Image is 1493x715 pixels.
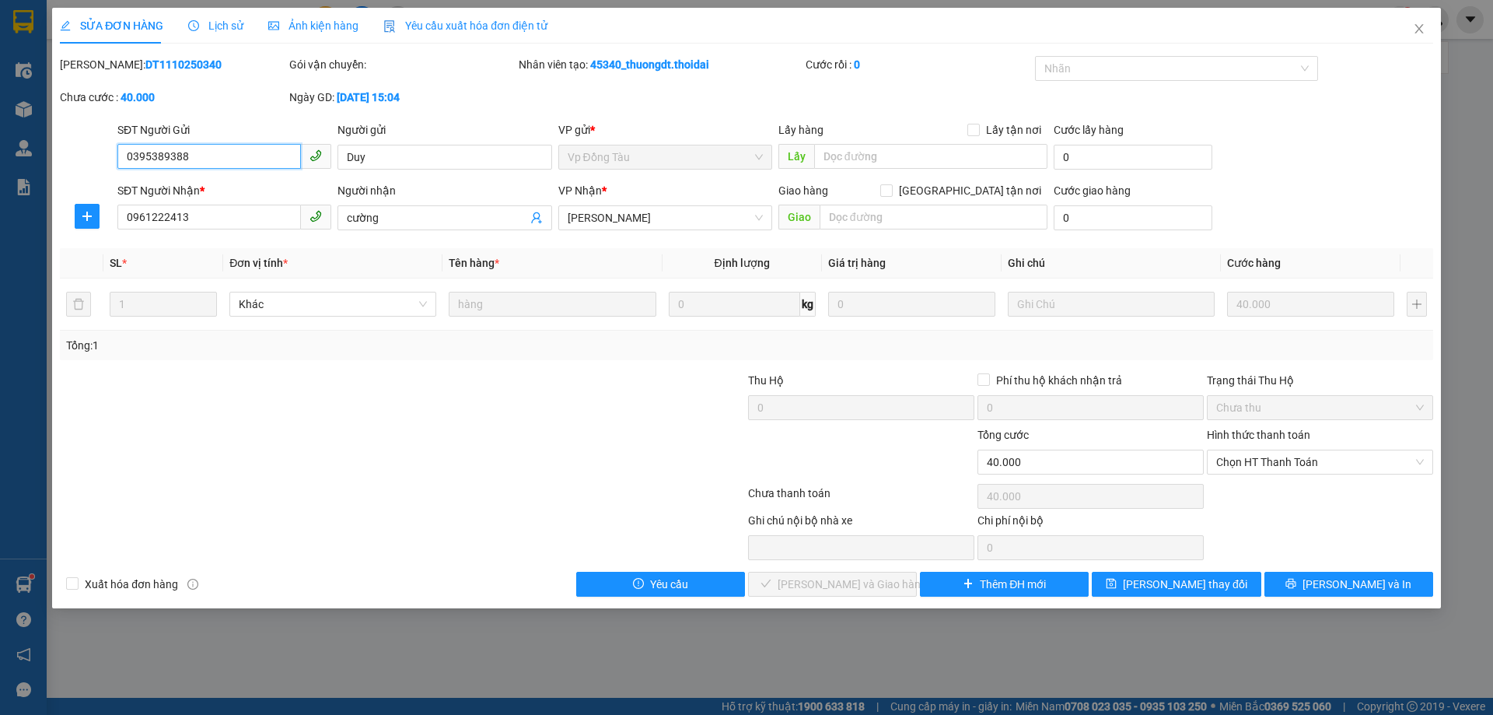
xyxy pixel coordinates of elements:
[289,89,516,106] div: Ngày GD:
[828,257,886,269] span: Giá trị hàng
[800,292,816,317] span: kg
[188,19,243,32] span: Lịch sử
[820,205,1047,230] input: Dọc đường
[1054,145,1212,170] input: Cước lấy hàng
[1216,396,1424,419] span: Chưa thu
[980,121,1047,138] span: Lấy tận nơi
[568,206,763,230] span: Lý Nhân
[5,55,9,135] img: logo
[146,104,239,121] span: LN1210250363
[977,512,1204,535] div: Chi phí nội bộ
[778,124,823,136] span: Lấy hàng
[558,121,772,138] div: VP gửi
[778,144,814,169] span: Lấy
[337,121,551,138] div: Người gửi
[1407,292,1427,317] button: plus
[558,184,602,197] span: VP Nhận
[60,89,286,106] div: Chưa cước :
[633,578,644,591] span: exclamation-circle
[1054,124,1124,136] label: Cước lấy hàng
[60,19,163,32] span: SỬA ĐƠN HÀNG
[187,579,198,590] span: info-circle
[268,19,358,32] span: Ảnh kiện hàng
[963,578,974,591] span: plus
[650,576,688,593] span: Yêu cầu
[576,572,745,597] button: exclamation-circleYêu cầu
[10,67,145,122] span: Chuyển phát nhanh: [GEOGRAPHIC_DATA] - [GEOGRAPHIC_DATA]
[568,145,763,169] span: Vp Đồng Tàu
[1106,578,1117,591] span: save
[1227,292,1394,317] input: 0
[519,56,802,73] div: Nhân viên tạo:
[1002,248,1221,279] th: Ghi chú
[449,257,499,269] span: Tên hàng
[60,20,71,31] span: edit
[893,182,1047,199] span: [GEOGRAPHIC_DATA] tận nơi
[383,20,396,33] img: icon
[1008,292,1215,317] input: Ghi Chú
[289,56,516,73] div: Gói vận chuyển:
[117,121,331,138] div: SĐT Người Gửi
[920,572,1089,597] button: plusThêm ĐH mới
[814,144,1047,169] input: Dọc đường
[229,257,288,269] span: Đơn vị tính
[66,337,576,354] div: Tổng: 1
[66,292,91,317] button: delete
[806,56,1032,73] div: Cước rồi :
[590,58,709,71] b: 45340_thuongdt.thoidai
[828,292,995,317] input: 0
[1397,8,1441,51] button: Close
[1264,572,1433,597] button: printer[PERSON_NAME] và In
[268,20,279,31] span: picture
[79,576,184,593] span: Xuất hóa đơn hàng
[990,372,1128,389] span: Phí thu hộ khách nhận trả
[145,58,222,71] b: DT1110250340
[309,210,322,223] span: phone
[383,19,547,32] span: Yêu cầu xuất hóa đơn điện tử
[1285,578,1296,591] span: printer
[14,12,140,63] strong: CÔNG TY TNHH DỊCH VỤ DU LỊCH THỜI ĐẠI
[449,292,656,317] input: VD: Bàn, Ghế
[1054,184,1131,197] label: Cước giao hàng
[530,212,543,224] span: user-add
[1227,257,1281,269] span: Cước hàng
[748,572,917,597] button: check[PERSON_NAME] và Giao hàng
[1302,576,1411,593] span: [PERSON_NAME] và In
[188,20,199,31] span: clock-circle
[337,91,400,103] b: [DATE] 15:04
[239,293,427,316] span: Khác
[60,56,286,73] div: [PERSON_NAME]:
[854,58,860,71] b: 0
[778,184,828,197] span: Giao hàng
[977,429,1029,441] span: Tổng cước
[778,205,820,230] span: Giao
[746,485,976,512] div: Chưa thanh toán
[121,91,155,103] b: 40.000
[117,182,331,199] div: SĐT Người Nhận
[75,204,100,229] button: plus
[309,149,322,162] span: phone
[1216,450,1424,474] span: Chọn HT Thanh Toán
[1054,205,1212,230] input: Cước giao hàng
[337,182,551,199] div: Người nhận
[715,257,770,269] span: Định lượng
[110,257,122,269] span: SL
[748,374,784,387] span: Thu Hộ
[1413,23,1425,35] span: close
[748,512,974,535] div: Ghi chú nội bộ nhà xe
[1207,372,1433,389] div: Trạng thái Thu Hộ
[75,210,99,223] span: plus
[1092,572,1260,597] button: save[PERSON_NAME] thay đổi
[980,576,1046,593] span: Thêm ĐH mới
[1123,576,1247,593] span: [PERSON_NAME] thay đổi
[1207,429,1310,441] label: Hình thức thanh toán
